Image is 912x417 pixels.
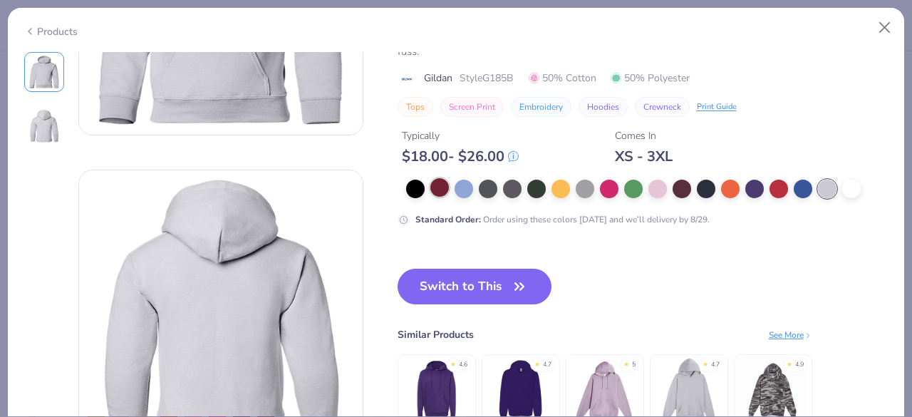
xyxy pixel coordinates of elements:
img: brand logo [398,73,417,85]
div: Print Guide [697,101,737,113]
span: 50% Polyester [611,71,690,86]
button: Close [871,14,898,41]
div: Products [24,24,78,39]
div: 4.7 [543,360,551,370]
div: 4.7 [711,360,720,370]
button: Switch to This [398,269,552,304]
div: Comes In [615,128,673,143]
div: ★ [787,360,792,366]
strong: Standard Order : [415,214,481,225]
div: ★ [534,360,540,366]
div: 4.6 [459,360,467,370]
div: Order using these colors [DATE] and we’ll delivery by 8/29. [415,213,710,226]
div: Typically [402,128,519,143]
img: Back [27,109,61,143]
div: $ 18.00 - $ 26.00 [402,148,519,165]
span: Style G185B [460,71,513,86]
img: Front [27,55,61,89]
button: Hoodies [579,97,628,117]
span: 50% Cotton [529,71,596,86]
div: 5 [632,360,636,370]
div: ★ [450,360,456,366]
button: Embroidery [511,97,571,117]
div: XS - 3XL [615,148,673,165]
div: Similar Products [398,327,474,342]
div: See More [769,329,812,341]
span: Gildan [424,71,452,86]
button: Screen Print [440,97,504,117]
button: Tops [398,97,433,117]
div: 4.9 [795,360,804,370]
div: ★ [703,360,708,366]
button: Crewneck [635,97,690,117]
div: ★ [623,360,629,366]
